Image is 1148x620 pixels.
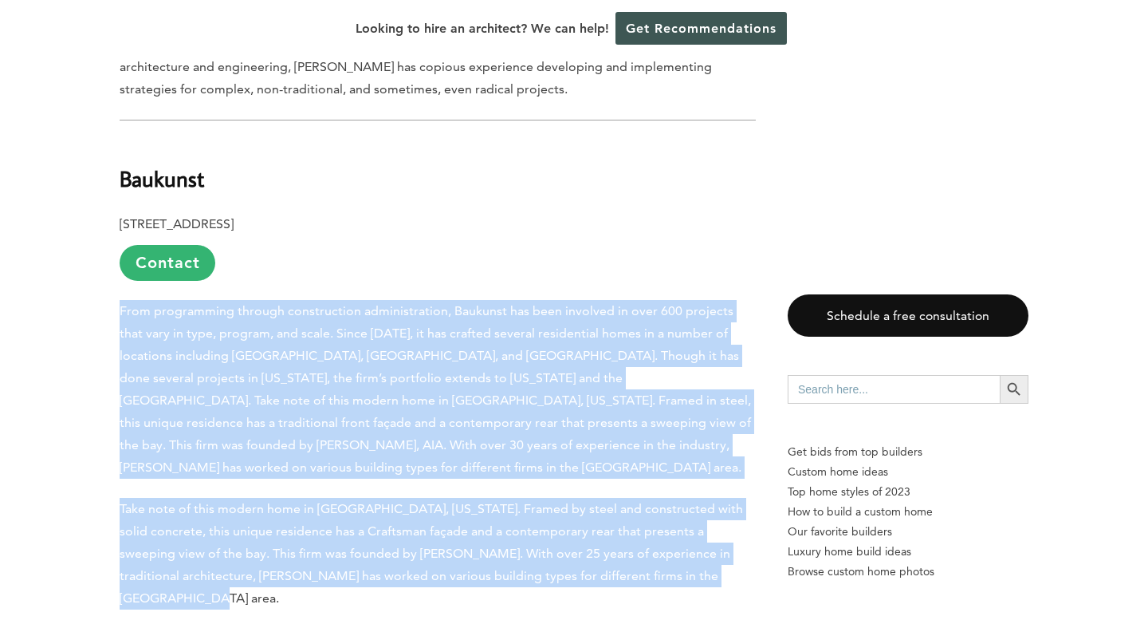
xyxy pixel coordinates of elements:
[615,12,787,45] a: Get Recommendations
[788,522,1028,542] a: Our favorite builders
[788,375,1000,404] input: Search here...
[788,442,1028,462] p: Get bids from top builders
[788,562,1028,582] a: Browse custom home photos
[788,502,1028,522] a: How to build a custom home
[788,462,1028,482] a: Custom home ideas
[120,245,215,281] a: Contact
[120,216,234,231] b: [STREET_ADDRESS]
[788,542,1028,562] a: Luxury home build ideas
[120,164,204,192] b: Baukunst
[1005,381,1023,398] svg: Search
[788,294,1028,337] a: Schedule a free consultation
[120,300,756,479] p: From programming through construction administration, Baukunst has been involved in over 600 proj...
[120,37,716,97] span: Currently, the firm has founder and principal [PERSON_NAME] at the helm. An architect with 30 yea...
[120,501,743,606] span: Take note of this modern home in [GEOGRAPHIC_DATA], [US_STATE]. Framed by steel and constructed w...
[788,482,1028,502] a: Top home styles of 2023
